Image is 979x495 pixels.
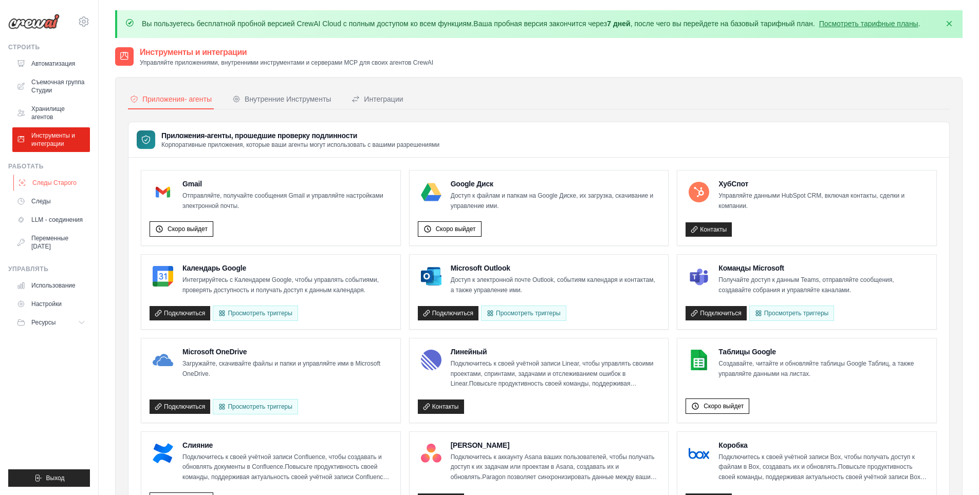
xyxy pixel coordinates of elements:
[182,463,389,490] ya-tr-span: Повысьте продуктивность своей команды, поддерживая актуальность своей учётной записи Confluence б...
[12,212,90,228] a: LLM - соединения
[764,309,829,317] ya-tr-span: Просмотреть триггеры
[182,348,247,356] ya-tr-span: Microsoft OneDrive
[12,296,90,312] a: Настройки
[718,264,784,272] ya-tr-span: Команды Microsoft
[245,94,331,104] ya-tr-span: Внутренние Инструменты
[128,90,214,109] button: Приложения- агенты
[8,44,40,51] ya-tr-span: Строить
[451,360,654,387] ya-tr-span: Подключитесь к своей учётной записи Linear, чтобы управлять своими проектами, спринтами, задачами...
[32,179,77,187] ya-tr-span: Следы Старого
[153,443,173,464] img: Логотип Confluence
[8,163,44,170] ya-tr-span: Работать
[8,265,48,273] ya-tr-span: Управлять
[31,319,56,326] ya-tr-span: Ресурсы
[46,474,65,482] ya-tr-span: Выход
[718,441,747,449] ya-tr-span: Коробка
[168,225,208,233] ya-tr-span: Скоро выйдет
[473,20,607,28] ya-tr-span: Ваша пробная версия закончится через
[142,94,212,104] ya-tr-span: Приложения- агенты
[161,131,357,140] ya-tr-span: Приложения-агенты, прошедшие проверку подлинности
[689,182,709,202] img: Логотип HubSpot
[213,399,298,414] : Просмотреть триггеры
[421,182,441,202] img: Логотип Google Диска
[421,443,441,464] img: Логотип Asana
[142,20,473,28] ya-tr-span: Вы пользуетесь бесплатной пробной версией CrewAI Cloud с полным доступом ко всем функциям.
[451,441,510,449] ya-tr-span: [PERSON_NAME]
[228,309,292,317] ya-tr-span: Просмотреть триггеры
[182,276,379,294] ya-tr-span: Интегрируйтесь с Календарем Google, чтобы управлять событиями, проверять доступность и получать д...
[700,309,741,317] ya-tr-span: Подключиться
[12,101,90,125] a: Хранилище агентов
[496,309,561,317] ya-tr-span: Просмотреть триггеры
[230,90,333,109] button: Внутренние Инструменты
[918,20,920,28] ya-tr-span: .
[31,131,86,148] ya-tr-span: Инструменты и интеграции
[689,350,709,370] img: Логотип Google Sheets
[451,453,655,481] ya-tr-span: Подключитесь к аккаунту Asana ваших пользователей, чтобы получать доступ к их задачам или проекта...
[31,105,86,121] ya-tr-span: Хранилище агентов
[31,216,83,224] ya-tr-span: LLM - соединения
[31,281,76,290] ya-tr-span: Использование
[8,14,60,29] img: Логотип
[12,127,90,152] a: Инструменты и интеграции
[607,20,630,28] ya-tr-span: 7 дней
[718,463,927,490] ya-tr-span: Повысьте продуктивность своей команды, поддерживая актуальность своей учётной записи Box без необ...
[718,276,894,294] ya-tr-span: Получайте доступ к данным Teams, отправляйте сообщения, создавайте собрания и управляйте каналами.
[364,94,403,104] ya-tr-span: Интеграции
[451,276,655,294] ya-tr-span: Доступ к электронной почте Outlook, событиям календаря и контактам, а также управление ими.
[140,48,247,56] ya-tr-span: Инструменты и интеграции
[182,453,382,471] ya-tr-span: Подключитесь к своей учётной записи Confluence, чтобы создавать и обновлять документы в Confluence.
[689,443,709,464] img: Логотип коробки
[700,225,727,234] ya-tr-span: Контакты
[718,180,748,188] ya-tr-span: ХубСпот
[228,403,292,411] ya-tr-span: Просмотреть триггеры
[718,360,914,377] ya-tr-span: Создавайте, читайте и обновляйте таблицы Google Таблиц, а также управляйте данными на листах.
[153,350,173,370] img: Логотип Microsoft OneDrive
[12,277,90,294] a: Использование
[161,141,439,148] ya-tr-span: Корпоративные приложения, которые ваши агенты могут использовать с вашими разрешениями
[182,360,380,377] ya-tr-span: Загружайте, скачивайте файлы и папки и управляйте ими в Microsoft OneDrive.
[451,180,493,188] ya-tr-span: Google Диск
[421,350,441,370] img: Линейный Логотип
[182,441,213,449] ya-tr-span: Слияние
[421,266,441,287] img: Логотип Microsoft Outlook
[140,59,433,66] ya-tr-span: Управляйте приложениями, внутренними инструментами и серверами MCP для своих агентов CrewAI
[12,193,90,210] a: Следы
[31,78,86,94] ya-tr-span: Съемочная группа Студии
[153,266,173,287] img: Логотип Календаря Google
[349,90,405,109] button: Интеграции
[182,264,246,272] ya-tr-span: Календарь Google
[718,453,915,471] ya-tr-span: Подключитесь к своей учётной записи Box, чтобы получать доступ к файлам в Box, создавать их и обн...
[12,230,90,255] a: Переменные [DATE]
[432,309,473,317] ya-tr-span: Подключиться
[182,192,383,210] ya-tr-span: Отправляйте, получайте сообщения Gmail и управляйте настройками электронной почты.
[164,403,205,411] ya-tr-span: Подключиться
[631,20,815,28] ya-tr-span: , после чего вы перейдете на базовый тарифный план.
[689,266,709,287] img: Логотип Microsoft Teams
[164,309,205,317] ya-tr-span: Подключиться
[31,60,75,68] ya-tr-span: Автоматизация
[718,348,776,356] ya-tr-span: Таблицы Google
[12,74,90,99] a: Съемочная группа Студии
[451,473,657,491] ya-tr-span: Paragon позволяет синхронизировать данные между вашим приложением и аккаунтами Asana ваших пользо...
[451,380,654,407] ya-tr-span: Повысьте продуктивность своей команды, поддерживая актуальность своей учётной записи Linear без н...
[8,469,90,487] button: Выход
[749,306,835,321] : Просмотреть триггеры
[12,55,90,72] a: Автоматизация
[436,225,476,233] ya-tr-span: Скоро выйдет
[819,20,918,28] a: Посмотреть тарифные планы
[704,403,744,410] ya-tr-span: Скоро выйдет
[718,192,904,210] ya-tr-span: Управляйте данными HubSpot CRM, включая контакты, сделки и компании.
[13,175,91,191] a: Следы Старого
[213,306,298,321] button: Просмотреть триггеры
[31,197,51,205] ya-tr-span: Следы
[31,300,62,308] ya-tr-span: Настройки
[153,182,173,202] img: Логотип Gmail
[432,403,459,411] ya-tr-span: Контакты
[451,348,487,356] ya-tr-span: Линейный
[451,192,654,210] ya-tr-span: Доступ к файлам и папкам на Google Диске, их загрузка, скачивание и управление ими.
[481,306,566,321] : Просмотреть триггеры
[182,180,202,188] ya-tr-span: Gmail
[31,234,86,251] ya-tr-span: Переменные [DATE]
